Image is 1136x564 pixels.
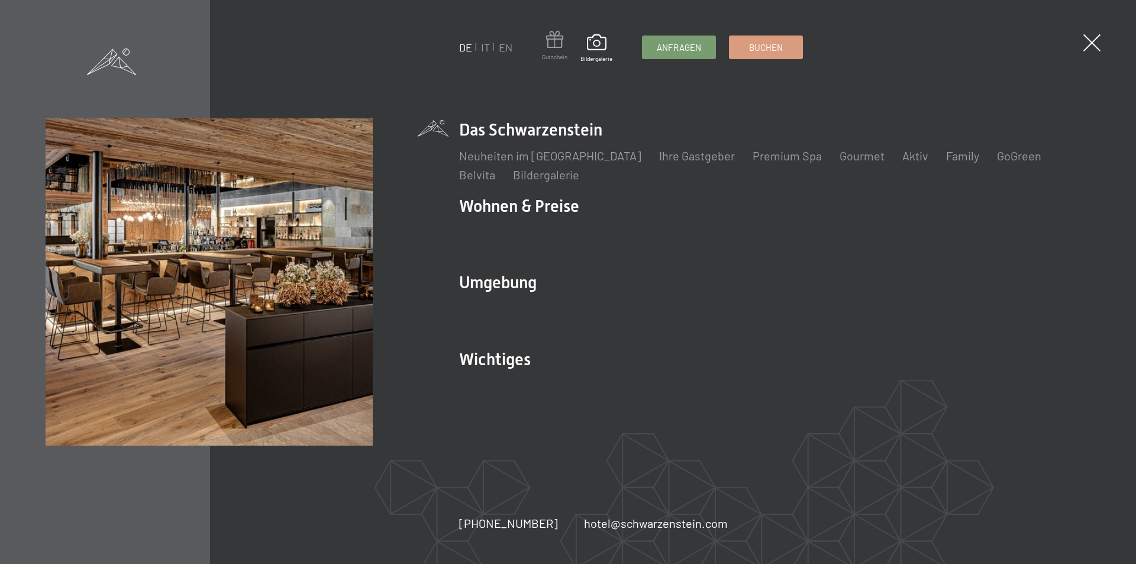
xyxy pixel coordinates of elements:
[459,515,558,531] a: [PHONE_NUMBER]
[459,149,641,163] a: Neuheiten im [GEOGRAPHIC_DATA]
[753,149,822,163] a: Premium Spa
[580,34,612,63] a: Bildergalerie
[459,41,472,54] a: DE
[580,54,612,63] span: Bildergalerie
[459,516,558,530] span: [PHONE_NUMBER]
[749,41,783,54] span: Buchen
[481,41,490,54] a: IT
[657,41,701,54] span: Anfragen
[459,167,495,182] a: Belvita
[730,36,802,59] a: Buchen
[584,515,728,531] a: hotel@schwarzenstein.com
[659,149,735,163] a: Ihre Gastgeber
[542,31,567,61] a: Gutschein
[840,149,885,163] a: Gourmet
[902,149,928,163] a: Aktiv
[513,167,579,182] a: Bildergalerie
[997,149,1041,163] a: GoGreen
[643,36,715,59] a: Anfragen
[542,53,567,61] span: Gutschein
[499,41,512,54] a: EN
[946,149,979,163] a: Family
